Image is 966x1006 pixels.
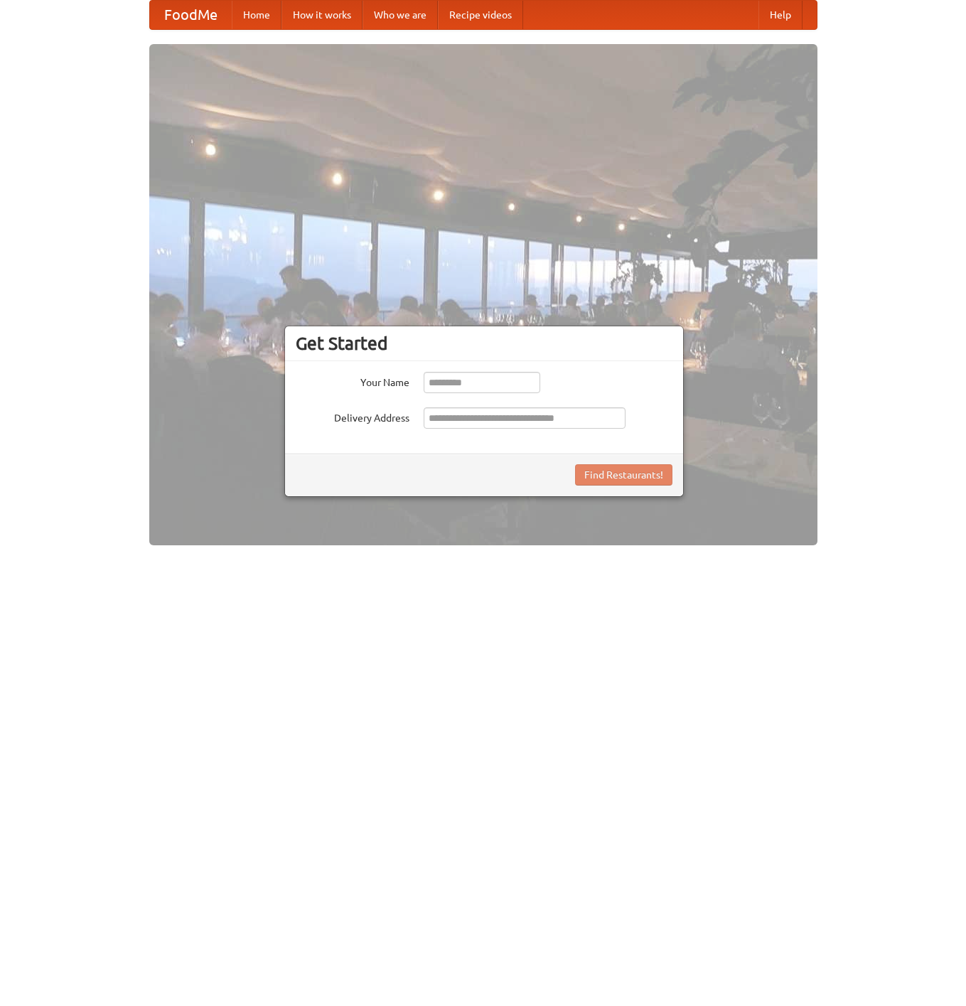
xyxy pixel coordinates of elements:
[363,1,438,29] a: Who we are
[296,407,409,425] label: Delivery Address
[296,372,409,390] label: Your Name
[232,1,281,29] a: Home
[438,1,523,29] a: Recipe videos
[281,1,363,29] a: How it works
[296,333,672,354] h3: Get Started
[758,1,803,29] a: Help
[150,1,232,29] a: FoodMe
[575,464,672,486] button: Find Restaurants!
